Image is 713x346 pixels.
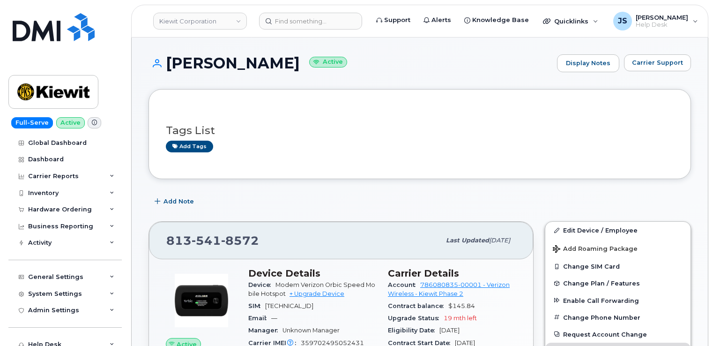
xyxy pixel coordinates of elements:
a: + Upgrade Device [290,290,344,297]
span: Add Note [163,197,194,206]
span: Manager [248,327,282,334]
span: — [271,315,277,322]
small: Active [309,57,347,68]
span: Unknown Manager [282,327,340,334]
span: [DATE] [439,327,460,334]
span: Add Roaming Package [553,245,638,254]
button: Add Note [149,193,202,210]
span: [DATE] [489,237,510,244]
span: 8572 [221,233,259,248]
span: Change Plan / Features [563,280,640,287]
span: $145.84 [448,302,475,309]
span: 19 mth left [444,315,477,322]
span: Account [388,281,420,288]
h1: [PERSON_NAME] [149,55,552,71]
button: Change Phone Number [545,309,691,326]
h3: Tags List [166,125,674,136]
span: Carrier Support [632,58,683,67]
button: Add Roaming Package [545,239,691,258]
span: Device [248,281,275,288]
span: Eligibility Date [388,327,439,334]
button: Carrier Support [624,54,691,71]
span: [TECHNICAL_ID] [265,302,313,309]
a: Add tags [166,141,213,152]
button: Request Account Change [545,326,691,343]
a: Edit Device / Employee [545,222,691,239]
span: Email [248,315,271,322]
button: Change SIM Card [545,258,691,275]
h3: Device Details [248,268,377,279]
button: Change Plan / Features [545,275,691,292]
img: image20231002-3703462-fz9zi0.jpeg [173,272,230,329]
span: 813 [166,233,259,248]
span: Upgrade Status [388,315,444,322]
span: 541 [192,233,221,248]
button: Enable Call Forwarding [545,292,691,309]
span: Last updated [446,237,489,244]
a: 786080835-00001 - Verizon Wireless - Kiewit Phase 2 [388,281,510,297]
span: Modem Verizon Orbic Speed Mobile Hotspot [248,281,375,297]
h3: Carrier Details [388,268,516,279]
span: Contract balance [388,302,448,309]
a: Display Notes [557,54,619,72]
span: Enable Call Forwarding [563,297,639,304]
iframe: Messenger Launcher [672,305,706,339]
span: SIM [248,302,265,309]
